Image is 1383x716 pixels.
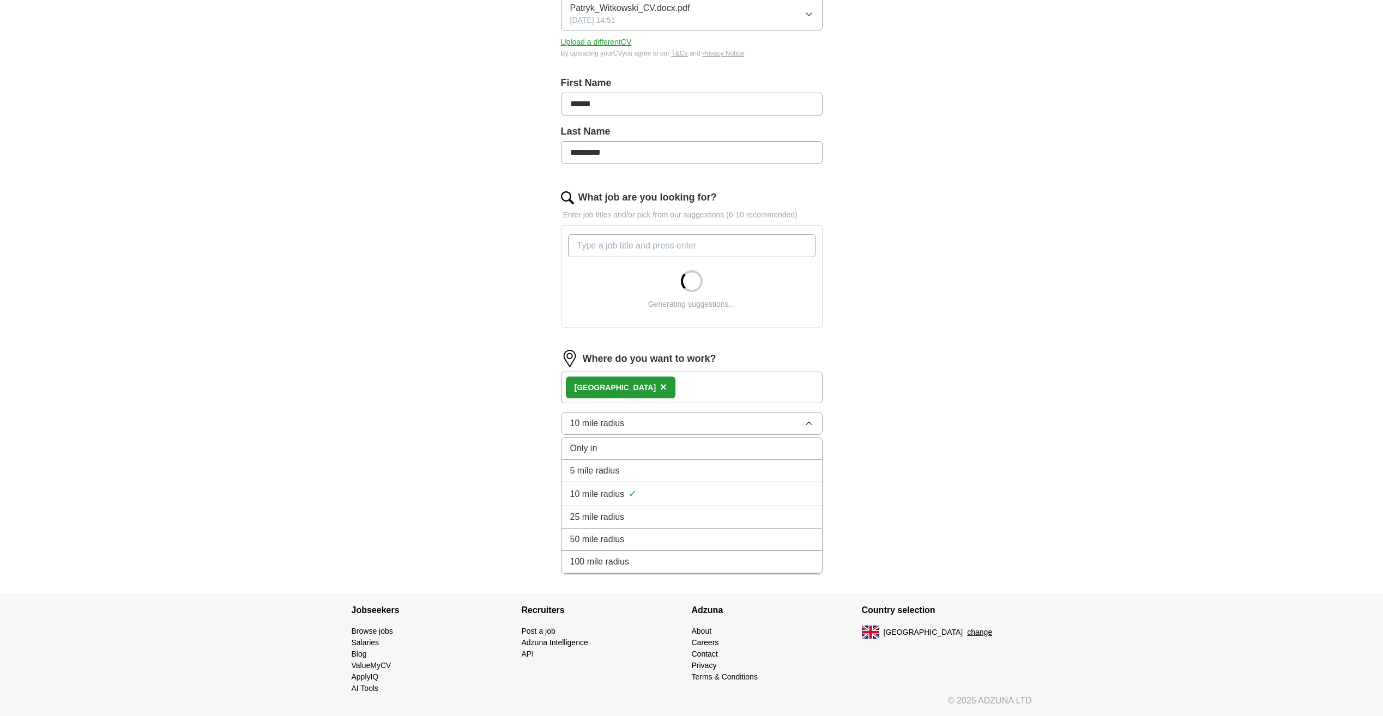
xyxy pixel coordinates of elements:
a: AI Tools [352,684,379,693]
span: 5 mile radius [570,464,620,477]
img: location.png [561,350,578,367]
span: 100 mile radius [570,555,630,568]
a: ValueMyCV [352,661,391,670]
a: Privacy [692,661,717,670]
label: First Name [561,76,823,90]
a: About [692,627,712,635]
button: change [967,627,992,638]
a: Privacy Notice [702,50,744,57]
a: Terms & Conditions [692,672,758,681]
div: [GEOGRAPHIC_DATA] [575,382,656,393]
span: 10 mile radius [570,488,625,501]
div: By uploading your CV you agree to our and . [561,48,823,58]
div: Generating suggestions... [648,299,735,310]
label: What job are you looking for? [578,190,717,205]
a: Adzuna Intelligence [522,638,588,647]
a: Salaries [352,638,379,647]
a: API [522,650,534,658]
a: Browse jobs [352,627,393,635]
label: Last Name [561,124,823,139]
a: Careers [692,638,719,647]
h4: Country selection [862,595,1032,626]
label: Where do you want to work? [583,351,716,366]
a: Post a job [522,627,555,635]
span: [GEOGRAPHIC_DATA] [884,627,963,638]
div: © 2025 ADZUNA LTD [343,694,1041,716]
span: Only in [570,442,597,455]
a: ApplyIQ [352,672,379,681]
img: search.png [561,191,574,204]
a: Contact [692,650,718,658]
button: 10 mile radius [561,412,823,435]
span: ✓ [629,487,637,501]
span: 25 mile radius [570,511,625,524]
a: Blog [352,650,367,658]
img: UK flag [862,626,879,639]
button: × [660,379,667,396]
input: Type a job title and press enter [568,234,816,257]
a: T&Cs [671,50,687,57]
button: Upload a differentCV [561,37,632,48]
p: Enter job titles and/or pick from our suggestions (6-10 recommended) [561,209,823,221]
span: [DATE] 14:51 [570,15,615,26]
span: 50 mile radius [570,533,625,546]
span: Patryk_Witkowski_CV.docx.pdf [570,2,690,15]
span: × [660,381,667,393]
span: 10 mile radius [570,417,625,430]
